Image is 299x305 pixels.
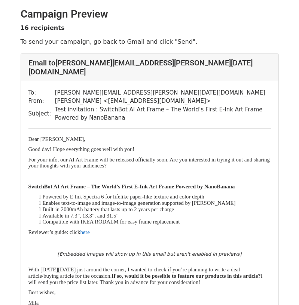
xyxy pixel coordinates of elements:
span: Best wishes, [28,289,56,295]
b: If so, would it be possible to feature our products in this article? [112,273,261,279]
span: l [39,194,43,200]
span: Good day! Hope everything goes well with you! [28,146,135,152]
p: To send your campaign, go back to Gmail and click "Send". [21,38,279,46]
em: [Embedded images will show up in this email but aren't enabled in previews] [58,251,242,257]
span: Reviewer’s guide: click [28,229,90,235]
span: With [DATE][DATE] just around the corner, I wanted to check if you [28,267,181,272]
span: For your info, our AI Art Frame will be released officially soon. Are you interested in trying it... [28,157,270,169]
strong: 16 recipients [21,24,65,31]
span: Powered by E Ink Spectra 6 for lifelike paper-like texture and color depth [43,194,204,200]
span: l [39,213,43,219]
td: From: [28,97,55,105]
span: Enables text-to-image and image-to-image generation supported by [PERSON_NAME] [43,200,236,206]
span: re planning to write a deal article/buying article for the occasion. I will send you the price li... [28,267,263,285]
div: ​ [28,258,271,267]
td: To: [28,89,55,97]
span: Available in 7.3”, 13.3”, and 31.5” [43,213,119,219]
td: Subject: [28,105,55,122]
span: Dear [PERSON_NAME], [28,136,85,142]
p: ’ [28,267,271,286]
span: l [39,206,43,212]
a: here [80,229,89,235]
h2: Campaign Preview [21,8,279,21]
td: Test invitation : SwitchBot AI Art Frame – The World’s First E-Ink Art Frame Powered by NanoBanana [55,105,271,122]
span: Built-in 2000mAh battery that lasts up to 2 years per charge [43,206,174,212]
td: [PERSON_NAME][EMAIL_ADDRESS][PERSON_NAME][DATE][DOMAIN_NAME] [55,89,271,97]
span: l [39,219,43,225]
h4: Email to [PERSON_NAME][EMAIL_ADDRESS][PERSON_NAME][DATE][DOMAIN_NAME] [28,58,271,76]
td: [PERSON_NAME] < [EMAIL_ADDRESS][DOMAIN_NAME] > [55,97,271,105]
span: l [39,200,43,206]
span: Compatible with IKEA RÖDALM for easy frame replacement [43,219,180,225]
span: SwitchBot AI Art Frame – The World’s First E-Ink Art Frame Powered by NanoBanana [28,184,235,190]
